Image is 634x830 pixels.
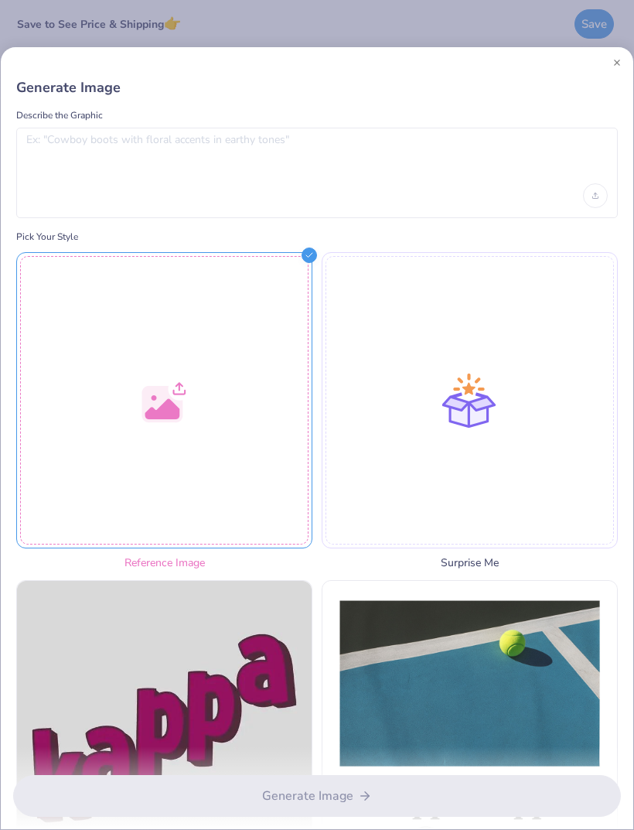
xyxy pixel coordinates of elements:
span: Reference Image [16,555,312,571]
label: Pick Your Style [16,231,618,243]
span: Surprise Me [322,555,618,571]
label: Describe the Graphic [16,109,618,121]
button: Close [613,59,621,67]
div: Generate Image [16,78,618,97]
div: Upload image [583,183,608,208]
